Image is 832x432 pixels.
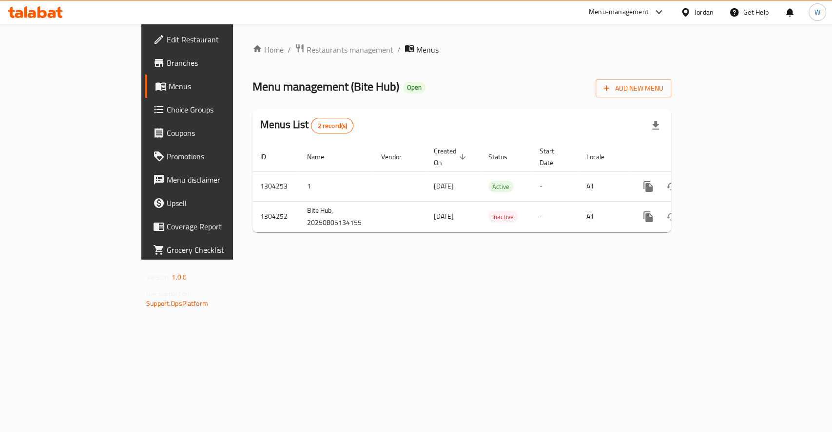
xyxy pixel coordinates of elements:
a: Coupons [145,121,280,145]
span: Coverage Report [167,221,272,232]
button: Change Status [660,175,683,198]
span: Inactive [488,211,518,223]
button: Change Status [660,205,683,228]
span: 1.0.0 [172,271,187,283]
div: Export file [644,114,667,137]
td: - [532,201,579,232]
nav: breadcrumb [252,43,671,56]
button: more [637,205,660,228]
div: Menu-management [589,6,649,18]
a: Branches [145,51,280,75]
span: Choice Groups [167,104,272,115]
span: Restaurants management [307,44,393,56]
span: Branches [167,57,272,69]
span: Coupons [167,127,272,139]
li: / [397,44,401,56]
span: Promotions [167,150,272,162]
span: Open [403,83,426,92]
span: Status [488,151,520,163]
span: Start Date [540,145,567,169]
span: [DATE] [434,210,454,223]
a: Edit Restaurant [145,28,280,51]
span: Created On [434,145,469,169]
a: Menu disclaimer [145,168,280,191]
div: Jordan [695,7,714,18]
div: Total records count [311,118,353,133]
th: Actions [629,142,738,172]
span: [DATE] [434,180,454,192]
a: Grocery Checklist [145,238,280,262]
span: ID [260,151,279,163]
a: Support.OpsPlatform [146,297,208,310]
a: Menus [145,75,280,98]
span: W [814,7,820,18]
td: - [532,171,579,201]
span: Locale [586,151,617,163]
div: Inactive [488,211,518,223]
span: Menus [169,80,272,92]
span: Upsell [167,197,272,209]
a: Coverage Report [145,215,280,238]
td: 1 [299,171,373,201]
span: Edit Restaurant [167,34,272,45]
a: Restaurants management [295,43,393,56]
div: Open [403,82,426,94]
span: Menus [416,44,439,56]
span: Version: [146,271,170,283]
h2: Menus List [260,117,353,133]
a: Promotions [145,145,280,168]
a: Upsell [145,191,280,215]
span: 2 record(s) [311,121,353,131]
span: Name [307,151,337,163]
td: All [579,171,629,201]
td: Bite Hub, 20250805134155 [299,201,373,232]
table: enhanced table [252,142,738,232]
a: Choice Groups [145,98,280,121]
button: more [637,175,660,198]
span: Menu disclaimer [167,174,272,186]
span: Active [488,181,513,192]
span: Add New Menu [603,82,663,94]
span: Grocery Checklist [167,244,272,256]
button: Add New Menu [596,79,671,97]
li: / [288,44,291,56]
span: Get support on: [146,287,191,300]
span: Menu management ( Bite Hub ) [252,75,399,97]
span: Vendor [381,151,414,163]
td: All [579,201,629,232]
